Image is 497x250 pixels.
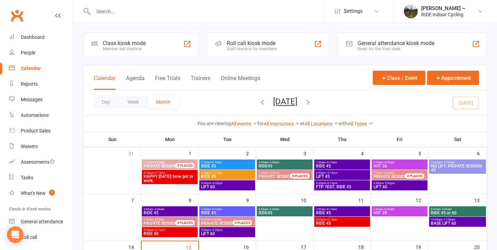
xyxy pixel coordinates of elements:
[9,214,73,230] a: General attendance kiosk mode
[49,190,55,196] span: 1
[431,218,485,221] span: 10:00am
[326,208,337,211] span: - 8:15am
[9,154,73,170] a: Assessments
[383,171,394,174] span: - 8:30am
[431,164,485,172] span: NO LIFT: PRIVATE SESSION 45
[143,218,184,221] span: 7:30am
[201,174,254,179] span: RIDE 45
[246,147,256,159] div: 2
[147,96,179,108] button: Month
[431,221,485,225] span: BASE LIFT 60
[258,164,311,168] span: RIDE45
[153,161,164,164] span: - 8:30am
[257,121,264,126] strong: for
[201,211,254,215] span: RIDE 45
[144,164,178,169] span: PRIVATE SESSION
[201,221,235,226] span: PRIVATE SESSION
[9,107,73,123] a: Automations
[21,175,33,180] div: Tasks
[373,182,426,185] span: 4:30pm
[258,171,299,174] span: 7:30am
[153,218,164,221] span: - 8:30am
[304,147,313,159] div: 3
[316,218,369,221] span: 5:30pm
[373,161,426,164] span: 5:45am
[93,96,119,108] button: Day
[128,147,141,159] div: 31
[256,132,314,147] th: Wed
[442,218,455,221] span: - 11:00am
[131,194,141,206] div: 7
[373,208,426,211] span: 5:45am
[421,5,466,11] div: [PERSON_NAME] ~
[316,171,369,174] span: 4:30pm
[155,75,180,90] button: Free Trials
[84,132,141,147] th: Sun
[431,208,485,211] span: 8:45am
[143,211,196,215] span: RIDE 45
[189,194,198,206] div: 8
[197,121,231,126] strong: You are viewing
[316,185,369,189] span: FTP TEST: RIDE 45
[211,229,223,232] span: - 6:30pm
[189,147,198,159] div: 1
[227,46,277,51] div: Staff check-in for members
[348,121,373,127] a: All Types
[326,218,337,221] span: - 6:15pm
[199,132,256,147] th: Tue
[358,40,434,46] div: General attendance kiosk mode
[9,170,73,186] a: Tasks
[268,161,279,164] span: - 6:30am
[143,229,196,232] span: 5:30pm
[91,7,324,16] input: Search...
[305,121,338,127] a: All Locations
[231,121,257,127] a: All events
[474,194,487,206] div: 13
[191,75,210,90] button: Trainers
[201,218,241,221] span: 8:45am
[154,171,165,174] span: - 6:15pm
[103,46,146,51] div: Member self check-in
[405,173,424,179] div: 0 PLACES
[9,76,73,92] a: Reports
[264,121,300,127] a: All Instructors
[21,50,35,55] div: People
[175,163,195,168] div: 0 PLACES
[421,11,466,18] div: RIDE Indoor Cycling
[316,182,369,185] span: 5:30pm
[316,161,369,164] span: 7:30am
[21,34,45,40] div: Dashboard
[21,219,63,224] div: General attendance
[143,232,196,236] span: RIDE 45
[300,121,305,126] strong: at
[301,194,313,206] div: 10
[21,234,37,240] div: Roll call
[21,128,51,133] div: Product Sales
[9,139,73,154] a: Waivers
[9,61,73,76] a: Calendar
[314,132,371,147] th: Thu
[141,132,199,147] th: Mon
[143,208,196,211] span: 5:45am
[175,220,195,225] div: 0 PLACES
[338,121,348,126] strong: with
[153,208,164,211] span: - 6:30am
[143,174,196,183] span: HAPPY [DATE]! Now get to work.
[201,232,254,236] span: LIFT 60
[316,174,369,179] span: LIFT 45
[94,75,116,90] button: Calendar
[431,211,485,215] span: RIDE 45 or 60
[404,5,418,18] img: thumb_image1569072614.png
[211,161,222,164] span: - 8:15am
[383,208,394,211] span: - 6:30am
[201,208,254,211] span: 7:30am
[268,208,279,211] span: - 6:30am
[126,75,145,90] button: Agenda
[416,194,428,206] div: 12
[143,171,196,174] span: 5:30pm
[259,174,293,179] span: PRIVATE SESSION
[21,144,38,149] div: Waivers
[258,208,311,211] span: 5:45am
[316,208,369,211] span: 7:30am
[373,71,425,85] button: Class / Event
